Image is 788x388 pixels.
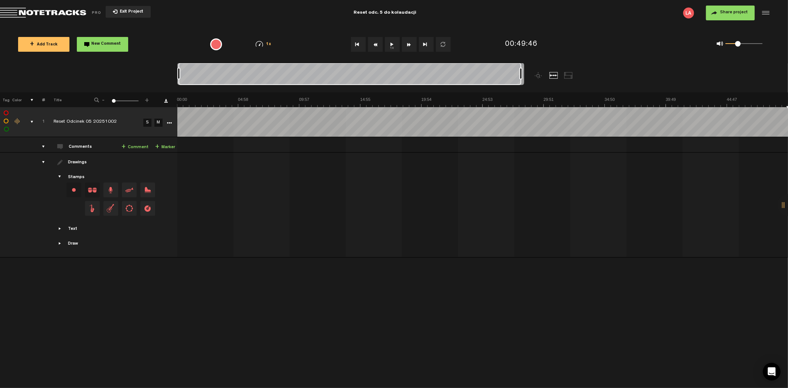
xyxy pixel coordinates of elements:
span: Add Track [30,43,58,47]
span: + [144,97,150,101]
div: Open Intercom Messenger [763,363,781,381]
div: Draw [68,241,78,247]
button: +Add Track [18,37,69,52]
span: New Comment [92,42,121,46]
a: Marker [155,143,175,152]
div: Click to edit the title [54,119,150,126]
div: comments, stamps & drawings [23,118,35,126]
div: drawings [35,159,46,166]
img: ruler [177,97,788,107]
a: S [143,119,151,127]
td: comments, stamps & drawings [22,107,34,137]
span: Exit Project [117,10,143,14]
span: Drag and drop a stamp [140,201,155,216]
span: 1x [266,42,271,47]
div: Change stamp color.To change the color of an existing stamp, select the stamp on the right and th... [66,183,81,197]
div: Click to change the order number [35,119,46,126]
span: Drag and drop a stamp [122,201,137,216]
button: Go to end [419,37,434,52]
th: Color [11,92,22,107]
div: Stamps [68,174,85,181]
a: More [166,119,173,126]
td: drawings [34,153,45,258]
span: Drag and drop a stamp [122,183,137,197]
span: Drag and drop a stamp [85,201,100,216]
div: Change the color of the waveform [12,118,23,125]
span: Showcase stamps [57,174,63,180]
div: Reset odc. 5 do kolaudacji [354,4,417,22]
span: Drag and drop a stamp [103,201,118,216]
th: # [34,92,45,107]
span: Showcase text [57,226,63,232]
div: comments [35,143,46,150]
div: 00:49:46 [505,39,538,50]
a: Comment [122,143,149,152]
a: Download comments [164,99,168,103]
td: Click to edit the title Reset Odcinek 05 20251002 [45,107,141,137]
span: Drag and drop a stamp [103,183,118,197]
div: 1x [244,41,282,47]
button: New Comment [77,37,128,52]
span: Showcase draw menu [57,241,63,246]
span: Share project [720,10,748,15]
td: Click to change the order number 1 [34,107,45,137]
div: Comments [69,144,93,150]
span: - [100,97,106,101]
img: letters [683,7,694,18]
button: Rewind [368,37,383,52]
button: 1x [385,37,400,52]
button: Loop [436,37,451,52]
span: Drag and drop a stamp [85,183,100,197]
div: Drawings [68,160,88,166]
th: Title [45,92,85,107]
td: comments [34,137,45,153]
div: {{ tooltip_message }} [210,38,222,50]
span: + [30,41,34,47]
span: + [122,144,126,150]
button: Exit Project [106,6,151,18]
div: Text [68,226,77,232]
img: speedometer.svg [256,41,263,47]
td: Change the color of the waveform [11,107,22,137]
button: Fast Forward [402,37,417,52]
button: Go to beginning [351,37,366,52]
span: + [155,144,159,150]
button: Share project [706,6,755,20]
a: M [154,119,163,127]
span: Drag and drop a stamp [140,183,155,197]
div: Reset odc. 5 do kolaudacji [257,4,514,22]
